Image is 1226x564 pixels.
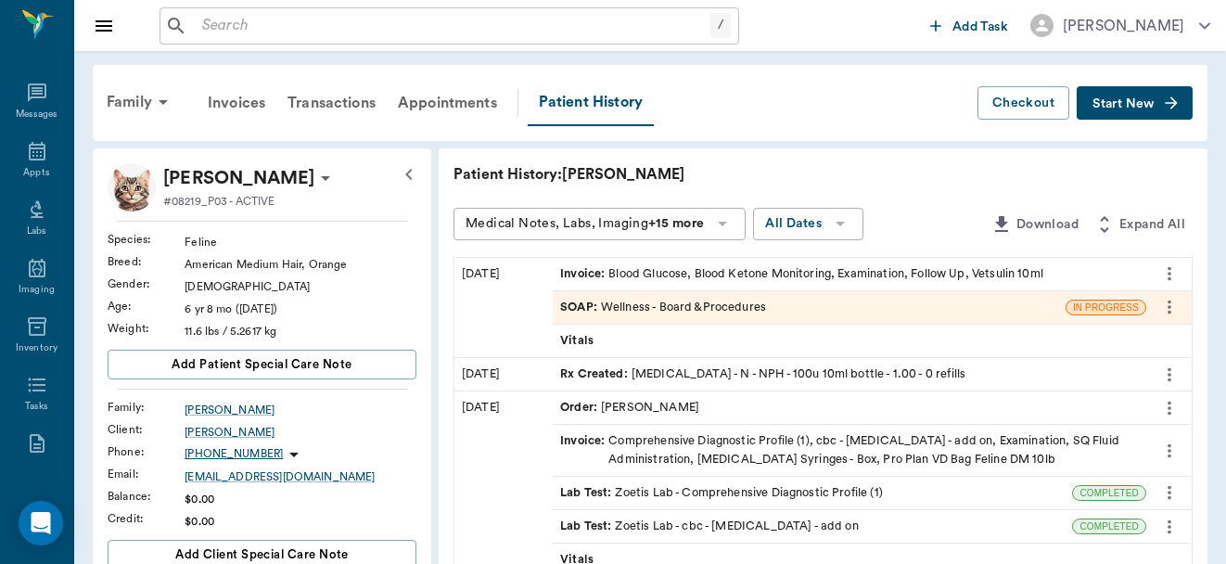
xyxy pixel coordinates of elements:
[27,224,46,238] div: Labs
[560,399,601,417] span: Order :
[197,81,276,125] a: Invoices
[185,234,416,250] div: Feline
[19,283,55,297] div: Imaging
[1063,15,1184,37] div: [PERSON_NAME]
[560,299,766,316] div: Wellness - Board &Procedures
[923,8,1015,43] button: Add Task
[560,365,965,383] div: [MEDICAL_DATA] - N - NPH - 100u 10ml bottle - 1.00 - 0 refills
[108,399,185,416] div: Family :
[977,86,1069,121] button: Checkout
[1155,359,1184,391] button: more
[1119,213,1185,237] span: Expand All
[560,432,1139,468] div: Comprehensive Diagnostic Profile (1), cbc - [MEDICAL_DATA] - add on, Examination, SQ Fluid Admini...
[16,108,58,122] div: Messages
[1072,519,1146,534] div: COMPLETED
[560,518,615,535] span: Lab Test :
[276,81,387,125] a: Transactions
[108,163,156,211] img: Profile Image
[1155,477,1184,508] button: more
[185,402,416,418] a: [PERSON_NAME]
[560,299,601,316] span: SOAP :
[108,350,416,379] button: Add patient Special Care Note
[1077,86,1193,121] button: Start New
[108,253,185,270] div: Breed :
[108,488,185,505] div: Balance :
[108,510,185,527] div: Credit :
[753,208,863,240] button: All Dates
[108,298,185,314] div: Age :
[108,443,185,460] div: Phone :
[1066,301,1145,314] span: IN PROGRESS
[172,354,351,375] span: Add patient Special Care Note
[195,13,710,39] input: Search
[163,163,314,193] p: [PERSON_NAME]
[108,466,185,482] div: Email :
[1073,486,1145,500] span: COMPLETED
[185,468,416,485] a: [EMAIL_ADDRESS][DOMAIN_NAME]
[85,7,122,45] button: Close drawer
[185,301,416,317] div: 6 yr 8 mo ([DATE])
[466,212,704,236] div: Medical Notes, Labs, Imaging
[560,265,1043,283] div: Blood Glucose, Blood Ketone Monitoring, Examination, Follow Up, Vetsulin 10ml
[1155,291,1184,323] button: more
[1155,258,1184,289] button: more
[96,80,185,124] div: Family
[560,365,632,383] span: Rx Created :
[560,484,615,502] span: Lab Test :
[387,81,508,125] a: Appointments
[23,166,49,180] div: Appts
[1155,435,1184,467] button: more
[1086,208,1193,242] button: Expand All
[1155,392,1184,424] button: more
[163,163,314,193] div: Milo Dawson
[108,276,185,292] div: Gender :
[560,518,859,535] div: Zoetis Lab - cbc - [MEDICAL_DATA] - add on
[1015,8,1225,43] button: [PERSON_NAME]
[528,80,654,126] a: Patient History
[560,332,597,350] span: Vitals
[25,400,48,414] div: Tasks
[185,256,416,273] div: American Medium Hair, Orange
[560,432,608,468] span: Invoice :
[185,491,416,507] div: $0.00
[185,323,416,340] div: 11.6 lbs / 5.2617 kg
[560,399,699,417] div: [PERSON_NAME]
[454,258,553,358] div: [DATE]
[108,421,185,438] div: Client :
[710,13,731,38] div: /
[163,193,275,210] p: #08219_P03 - ACTIVE
[453,163,1010,186] p: Patient History: [PERSON_NAME]
[108,320,185,337] div: Weight :
[1073,519,1145,533] span: COMPLETED
[560,484,883,502] div: Zoetis Lab - Comprehensive Diagnostic Profile (1)
[560,265,608,283] span: Invoice :
[1155,511,1184,543] button: more
[185,513,416,530] div: $0.00
[185,278,416,295] div: [DEMOGRAPHIC_DATA]
[185,424,416,441] a: [PERSON_NAME]
[983,208,1086,242] button: Download
[454,358,553,391] div: [DATE]
[185,446,283,462] p: [PHONE_NUMBER]
[19,501,63,545] div: Open Intercom Messenger
[16,341,57,355] div: Inventory
[648,217,704,230] b: +15 more
[108,231,185,248] div: Species :
[1072,485,1146,501] div: COMPLETED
